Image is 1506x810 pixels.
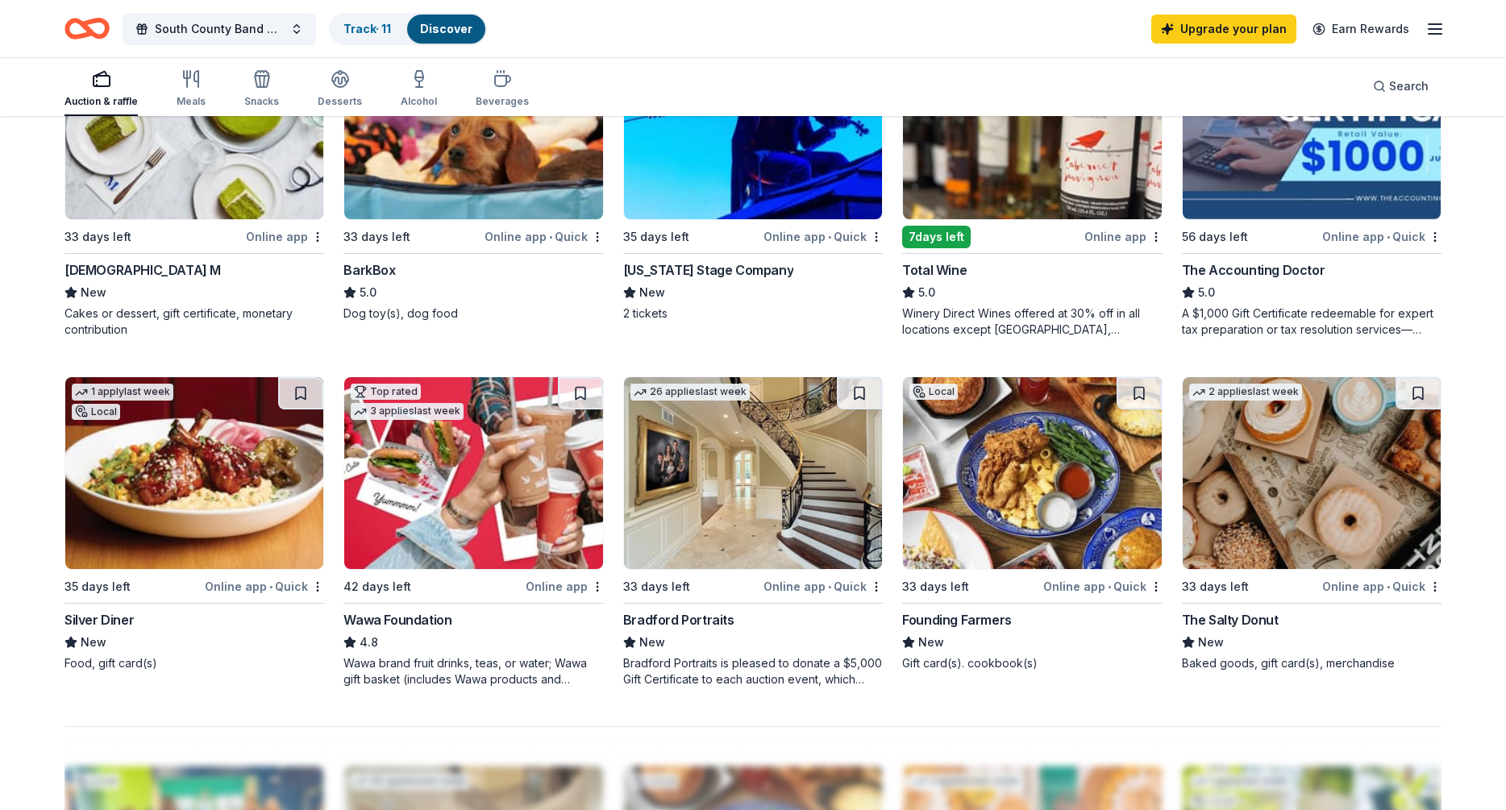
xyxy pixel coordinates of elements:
a: Image for Virginia Stage CompanyLocal35 days leftOnline app•Quick[US_STATE] Stage CompanyNew2 tic... [623,27,883,322]
div: Bradford Portraits is pleased to donate a $5,000 Gift Certificate to each auction event, which in... [623,655,883,687]
div: [US_STATE] Stage Company [623,260,793,280]
div: 1 apply last week [72,384,173,401]
a: Image for The Salty Donut2 applieslast week33 days leftOnline app•QuickThe Salty DonutNewBaked go... [1182,376,1442,671]
a: Image for Lady M33 days leftOnline app[DEMOGRAPHIC_DATA] MNewCakes or dessert, gift certificate, ... [64,27,324,338]
img: Image for Founding Farmers [903,377,1161,569]
div: 2 applies last week [1189,384,1302,401]
div: Silver Diner [64,610,134,629]
div: Auction & raffle [64,95,138,108]
div: 33 days left [1182,577,1249,596]
img: Image for Virginia Stage Company [624,27,882,219]
span: New [639,283,665,302]
div: Total Wine [902,260,967,280]
div: Baked goods, gift card(s), merchandise [1182,655,1442,671]
img: Image for Silver Diner [65,377,323,569]
button: Meals [177,63,206,116]
div: 33 days left [64,227,131,247]
div: 56 days left [1182,227,1248,247]
span: • [1108,580,1111,593]
button: Desserts [318,63,362,116]
div: Desserts [318,95,362,108]
div: 33 days left [623,577,690,596]
div: 33 days left [343,227,410,247]
img: Image for Wawa Foundation [344,377,602,569]
div: [DEMOGRAPHIC_DATA] M [64,260,221,280]
div: Top rated [351,384,421,400]
div: BarkBox [343,260,395,280]
div: Beverages [476,95,529,108]
div: Food, gift card(s) [64,655,324,671]
div: Local [72,404,120,420]
span: South County Band Silent Auction [155,19,284,39]
a: Track· 11 [343,22,391,35]
div: 2 tickets [623,305,883,322]
img: Image for Lady M [65,27,323,219]
div: 3 applies last week [351,403,464,420]
div: Online app Quick [1043,576,1163,596]
span: • [549,231,552,243]
img: Image for Total Wine [903,27,1161,219]
div: Cakes or dessert, gift certificate, monetary contribution [64,305,324,338]
div: Meals [177,95,206,108]
div: Online app [526,576,604,596]
div: Winery Direct Wines offered at 30% off in all locations except [GEOGRAPHIC_DATA], [GEOGRAPHIC_DAT... [902,305,1162,338]
div: Online app Quick [763,576,883,596]
div: Local [909,384,958,400]
div: Wawa brand fruit drinks, teas, or water; Wawa gift basket (includes Wawa products and coupons) [343,655,603,687]
div: The Accounting Doctor [1182,260,1325,280]
div: The Salty Donut [1182,610,1279,629]
a: Home [64,10,110,48]
span: New [918,633,944,652]
span: 4.8 [360,633,378,652]
div: 35 days left [64,577,131,596]
a: Earn Rewards [1303,15,1419,44]
div: Online app Quick [205,576,324,596]
div: Online app Quick [1322,576,1442,596]
div: 35 days left [623,227,689,247]
div: 33 days left [902,577,969,596]
span: 5.0 [918,283,935,302]
div: Gift card(s). cookbook(s) [902,655,1162,671]
div: Online app Quick [763,226,883,247]
button: Beverages [476,63,529,116]
button: Auction & raffle [64,63,138,116]
a: Discover [420,22,472,35]
button: Snacks [244,63,279,116]
a: Image for Bradford Portraits26 applieslast week33 days leftOnline app•QuickBradford PortraitsNewB... [623,376,883,687]
a: Upgrade your plan [1151,15,1296,44]
div: A $1,000 Gift Certificate redeemable for expert tax preparation or tax resolution services—recipi... [1182,305,1442,338]
span: • [1387,231,1390,243]
div: Alcohol [401,95,437,108]
button: Search [1360,70,1442,102]
a: Image for The Accounting DoctorTop rated21 applieslast week56 days leftOnline app•QuickThe Accoun... [1182,27,1442,338]
img: Image for BarkBox [344,27,602,219]
img: Image for The Salty Donut [1183,377,1441,569]
div: Snacks [244,95,279,108]
div: 26 applies last week [630,384,750,401]
span: New [639,633,665,652]
a: Image for Silver Diner1 applylast weekLocal35 days leftOnline app•QuickSilver DinerNewFood, gift ... [64,376,324,671]
div: Online app [1084,226,1163,247]
a: Image for Total WineTop rated7 applieslast week7days leftOnline appTotal Wine5.0Winery Direct Win... [902,27,1162,338]
div: Online app [246,226,324,247]
span: 5.0 [360,283,376,302]
span: Search [1389,77,1429,96]
img: Image for Bradford Portraits [624,377,882,569]
span: • [828,231,831,243]
span: New [81,283,106,302]
div: 7 days left [902,226,971,248]
a: Image for BarkBoxTop rated12 applieslast week33 days leftOnline app•QuickBarkBox5.0Dog toy(s), do... [343,27,603,322]
a: Image for Founding FarmersLocal33 days leftOnline app•QuickFounding FarmersNewGift card(s). cookb... [902,376,1162,671]
div: Dog toy(s), dog food [343,305,603,322]
div: Online app Quick [1322,226,1442,247]
span: New [81,633,106,652]
a: Image for Wawa FoundationTop rated3 applieslast week42 days leftOnline appWawa Foundation4.8Wawa ... [343,376,603,687]
img: Image for The Accounting Doctor [1183,27,1441,219]
span: New [1198,633,1224,652]
button: South County Band Silent Auction [123,13,316,45]
span: 5.0 [1198,283,1215,302]
button: Alcohol [401,63,437,116]
div: Online app Quick [485,226,604,247]
button: Track· 11Discover [329,13,487,45]
div: Founding Farmers [902,610,1012,629]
